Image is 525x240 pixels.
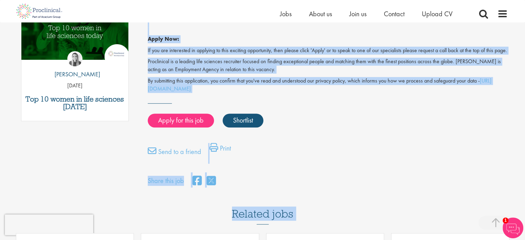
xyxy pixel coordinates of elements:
img: Top 10 women in life sciences today [21,4,129,60]
span: 1 [503,218,508,223]
a: Top 10 women in life sciences [DATE] [25,95,125,111]
a: Upload CV [422,9,453,18]
h3: Related jobs [232,191,293,224]
a: Hannah Burke [PERSON_NAME] [49,51,100,82]
p: [PERSON_NAME] [49,70,100,79]
label: Share this job [148,176,184,186]
a: Link to a post [21,4,129,65]
a: Apply for this job [148,114,214,127]
strong: Apply Now: [148,35,179,42]
a: Send to a friend [148,146,201,160]
a: Contact [384,9,405,18]
a: Jobs [280,9,292,18]
a: Join us [349,9,367,18]
p: Proclinical is a leading life sciences recruiter focused on finding exceptional people and matchi... [148,58,508,74]
a: [URL][DOMAIN_NAME] [148,77,492,92]
a: Print [210,143,231,157]
a: share on facebook [193,174,202,189]
iframe: reCAPTCHA [5,214,93,235]
p: [DATE] [21,82,129,90]
p: By submitting this application, you confirm that you've read and understood our privacy policy, w... [148,77,508,93]
img: Chatbot [503,218,523,238]
p: If you are interested in applying to this exciting opportunity, then please click 'Apply' or to s... [148,47,508,55]
a: share on twitter [207,174,216,189]
a: Shortlist [223,114,263,127]
img: Hannah Burke [67,51,82,66]
a: About us [309,9,332,18]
